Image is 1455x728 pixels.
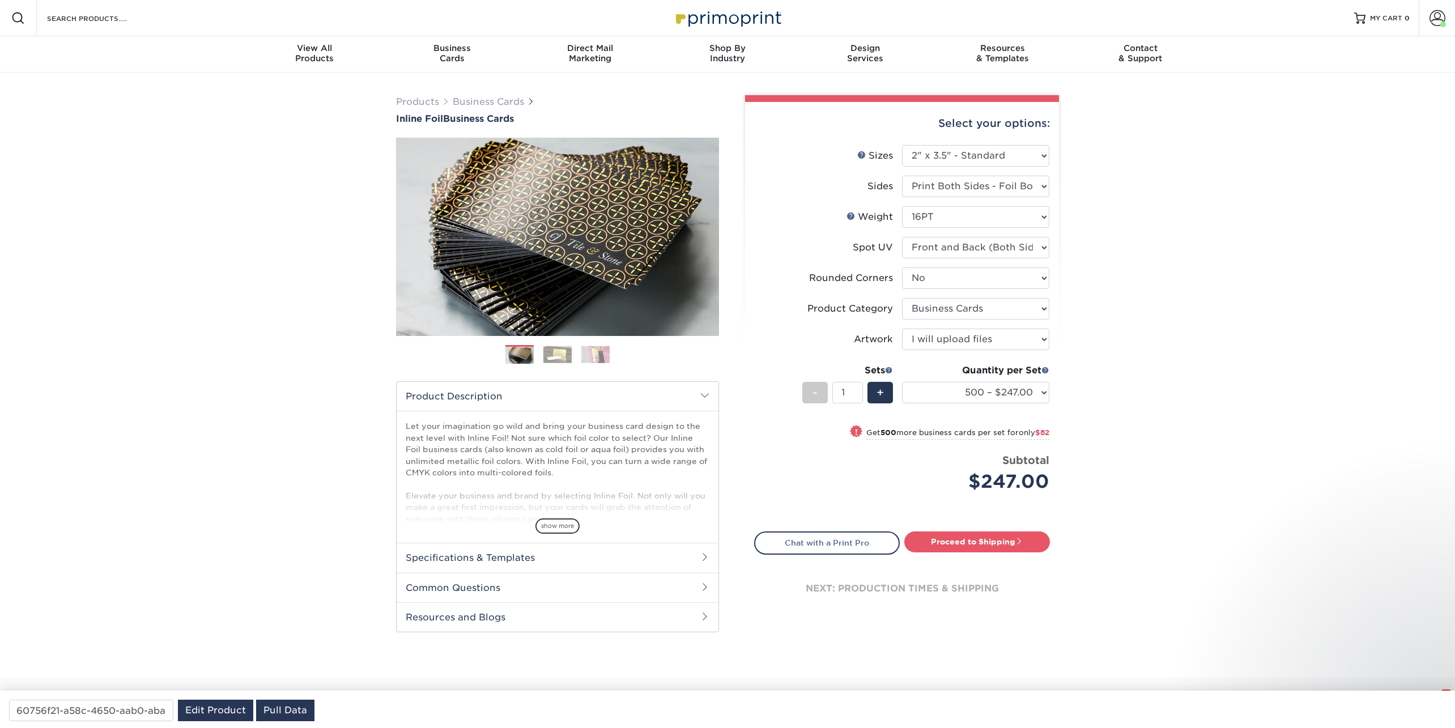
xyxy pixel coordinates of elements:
div: Spot UV [853,241,893,254]
div: Sets [802,364,893,377]
h2: Product Description [397,382,718,411]
span: Design [796,43,934,53]
div: Rounded Corners [809,271,893,285]
div: Marketing [521,43,659,63]
h2: Common Questions [397,573,718,602]
span: Contact [1071,43,1209,53]
div: Industry [659,43,797,63]
span: $82 [1035,428,1049,437]
a: Edit Product [178,700,253,721]
a: Shop ByIndustry [659,36,797,73]
a: Contact& Support [1071,36,1209,73]
img: Business Cards 01 [505,341,534,369]
iframe: Intercom live chat [1416,689,1444,717]
a: View AllProducts [246,36,384,73]
div: Services [796,43,934,63]
a: Inline FoilBusiness Cards [396,113,719,124]
h2: Specifications & Templates [397,543,718,572]
div: next: production times & shipping [754,555,1050,623]
a: Direct MailMarketing [521,36,659,73]
span: show more [535,518,580,534]
span: 10 [1440,689,1453,699]
a: BusinessCards [384,36,521,73]
span: MY CART [1370,14,1402,23]
img: Inline Foil 01 [396,75,719,398]
a: Resources& Templates [934,36,1071,73]
a: Products [396,96,439,107]
span: Shop By [659,43,797,53]
div: Select your options: [754,102,1050,145]
h2: Resources and Blogs [397,602,718,632]
img: Business Cards 02 [543,346,572,363]
div: Sizes [857,149,893,163]
a: Business Cards [453,96,524,107]
span: View All [246,43,384,53]
div: & Support [1071,43,1209,63]
a: Proceed to Shipping [904,531,1050,552]
div: Sides [867,180,893,193]
a: DesignServices [796,36,934,73]
div: Products [246,43,384,63]
div: $247.00 [911,468,1049,495]
strong: 500 [880,428,896,437]
div: Product Category [807,302,893,316]
span: Inline Foil [396,113,443,124]
a: Chat with a Print Pro [754,531,900,554]
span: Direct Mail [521,43,659,53]
p: Let your imagination go wild and bring your business card design to the next level with Inline Fo... [406,420,709,652]
span: - [812,384,818,401]
h1: Business Cards [396,113,719,124]
div: Artwork [854,333,893,346]
img: Business Cards 03 [581,346,610,363]
span: + [877,384,884,401]
div: Weight [846,210,893,224]
input: SEARCH PRODUCTS..... [46,11,156,25]
span: Resources [934,43,1071,53]
strong: Subtotal [1002,454,1049,466]
div: Quantity per Set [902,364,1049,377]
span: Business [384,43,521,53]
img: Primoprint [671,6,784,30]
span: only [1019,428,1049,437]
div: Cards [384,43,521,63]
small: Get more business cards per set for [866,428,1049,440]
span: ! [855,426,858,438]
a: Pull Data [256,700,314,721]
span: 0 [1405,14,1410,22]
div: & Templates [934,43,1071,63]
